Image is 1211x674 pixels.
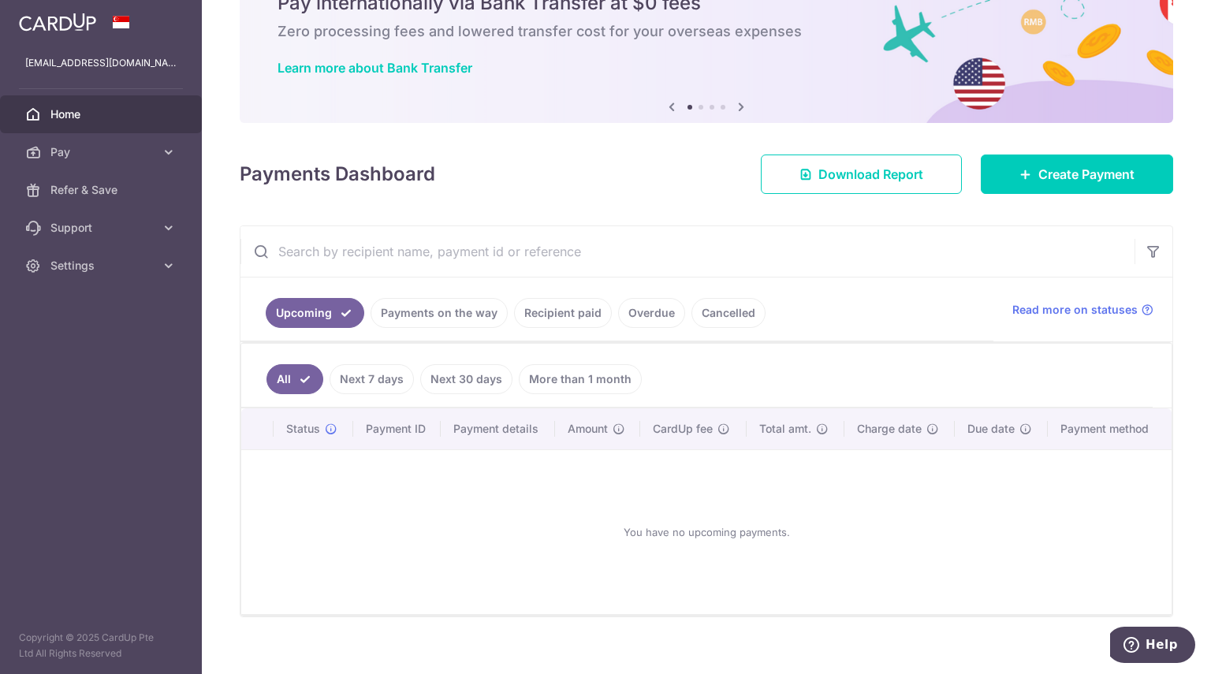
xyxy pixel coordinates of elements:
[1012,302,1153,318] a: Read more on statuses
[981,155,1173,194] a: Create Payment
[50,220,155,236] span: Support
[691,298,766,328] a: Cancelled
[441,408,555,449] th: Payment details
[1048,408,1172,449] th: Payment method
[1012,302,1138,318] span: Read more on statuses
[50,106,155,122] span: Home
[266,298,364,328] a: Upcoming
[371,298,508,328] a: Payments on the way
[50,144,155,160] span: Pay
[519,364,642,394] a: More than 1 month
[240,226,1135,277] input: Search by recipient name, payment id or reference
[857,421,922,437] span: Charge date
[278,60,472,76] a: Learn more about Bank Transfer
[25,55,177,71] p: [EMAIL_ADDRESS][DOMAIN_NAME]
[1110,627,1195,666] iframe: Opens a widget where you can find more information
[653,421,713,437] span: CardUp fee
[260,463,1153,601] div: You have no upcoming payments.
[330,364,414,394] a: Next 7 days
[1038,165,1135,184] span: Create Payment
[759,421,811,437] span: Total amt.
[50,182,155,198] span: Refer & Save
[818,165,923,184] span: Download Report
[240,160,435,188] h4: Payments Dashboard
[967,421,1015,437] span: Due date
[19,13,96,32] img: CardUp
[50,258,155,274] span: Settings
[761,155,962,194] a: Download Report
[420,364,512,394] a: Next 30 days
[618,298,685,328] a: Overdue
[353,408,442,449] th: Payment ID
[266,364,323,394] a: All
[514,298,612,328] a: Recipient paid
[278,22,1135,41] h6: Zero processing fees and lowered transfer cost for your overseas expenses
[286,421,320,437] span: Status
[568,421,608,437] span: Amount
